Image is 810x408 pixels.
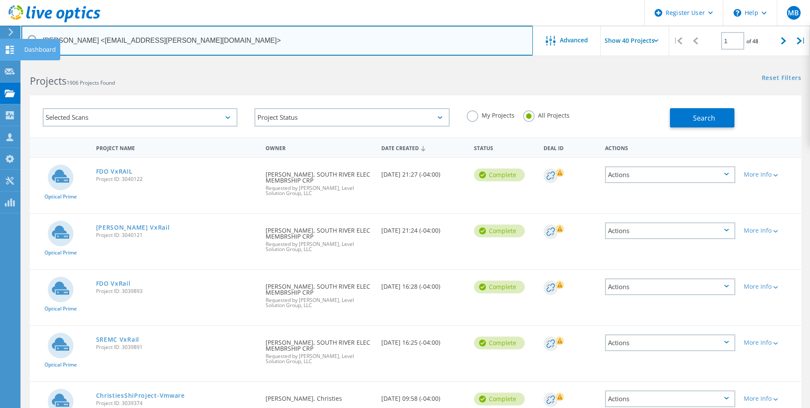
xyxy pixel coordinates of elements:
div: More Info [744,228,797,234]
input: Search projects by name, owner, ID, company, etc [21,26,533,56]
span: Optical Prime [44,362,77,367]
div: More Info [744,396,797,402]
a: ChristiesShiProject-Vmware [96,393,185,399]
div: [DATE] 21:24 (-04:00) [377,214,470,242]
div: [PERSON_NAME], SOUTH RIVER ELEC MEMBRSHIP CRP [261,270,377,316]
a: SREMC VxRail [96,337,139,343]
div: More Info [744,340,797,346]
div: Dashboard [24,47,56,53]
div: Complete [474,169,525,181]
div: More Info [744,284,797,290]
span: Project ID: 3039374 [96,401,257,406]
span: 1906 Projects Found [67,79,115,86]
div: Complete [474,225,525,237]
div: Deal Id [539,139,601,155]
div: Actions [605,278,735,295]
span: Optical Prime [44,194,77,199]
div: | [792,26,810,56]
a: Reset Filters [762,75,801,82]
div: Actions [605,222,735,239]
div: Actions [605,334,735,351]
div: Complete [474,337,525,349]
span: Project ID: 3039891 [96,345,257,350]
div: Actions [601,139,740,155]
a: [PERSON_NAME] VxRail [96,225,170,231]
div: More Info [744,171,797,177]
div: Owner [261,139,377,155]
svg: \n [734,9,741,17]
span: of 48 [746,38,758,45]
a: FDO VxRAIL [96,169,133,174]
span: Requested by [PERSON_NAME], Level Solution Group, LLC [266,354,373,364]
div: Actions [605,166,735,183]
span: Optical Prime [44,306,77,311]
span: Requested by [PERSON_NAME], Level Solution Group, LLC [266,242,373,252]
a: Live Optics Dashboard [9,18,100,24]
span: Project ID: 3039893 [96,289,257,294]
div: Project Status [254,108,449,127]
div: [PERSON_NAME], SOUTH RIVER ELEC MEMBRSHIP CRP [261,326,377,373]
div: Date Created [377,139,470,156]
label: All Projects [523,110,570,118]
div: [PERSON_NAME], SOUTH RIVER ELEC MEMBRSHIP CRP [261,158,377,204]
span: MB [788,9,799,16]
a: FDO VxRail [96,281,131,287]
div: [DATE] 16:25 (-04:00) [377,326,470,354]
div: [DATE] 16:28 (-04:00) [377,270,470,298]
div: Complete [474,281,525,293]
b: Projects [30,74,67,88]
span: Requested by [PERSON_NAME], Level Solution Group, LLC [266,186,373,196]
span: Advanced [560,37,588,43]
div: Selected Scans [43,108,237,127]
span: Optical Prime [44,250,77,255]
button: Search [670,108,734,127]
div: [DATE] 21:27 (-04:00) [377,158,470,186]
span: Project ID: 3040121 [96,233,257,238]
span: Requested by [PERSON_NAME], Level Solution Group, LLC [266,298,373,308]
span: Project ID: 3040122 [96,177,257,182]
div: [PERSON_NAME], SOUTH RIVER ELEC MEMBRSHIP CRP [261,214,377,260]
span: Search [693,113,715,123]
label: My Projects [467,110,515,118]
div: Status [470,139,539,155]
div: Complete [474,393,525,405]
div: | [669,26,687,56]
div: Project Name [92,139,262,155]
div: Actions [605,390,735,407]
